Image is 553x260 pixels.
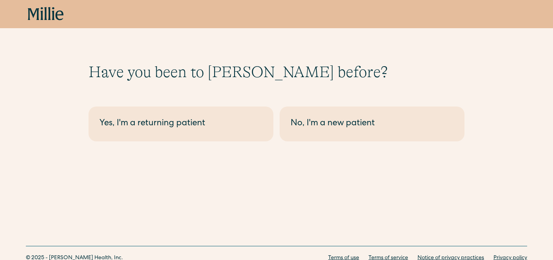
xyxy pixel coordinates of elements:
[280,107,464,141] a: No, I'm a new patient
[89,63,464,81] h1: Have you been to [PERSON_NAME] before?
[291,117,454,130] div: No, I'm a new patient
[89,107,273,141] a: Yes, I'm a returning patient
[99,117,262,130] div: Yes, I'm a returning patient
